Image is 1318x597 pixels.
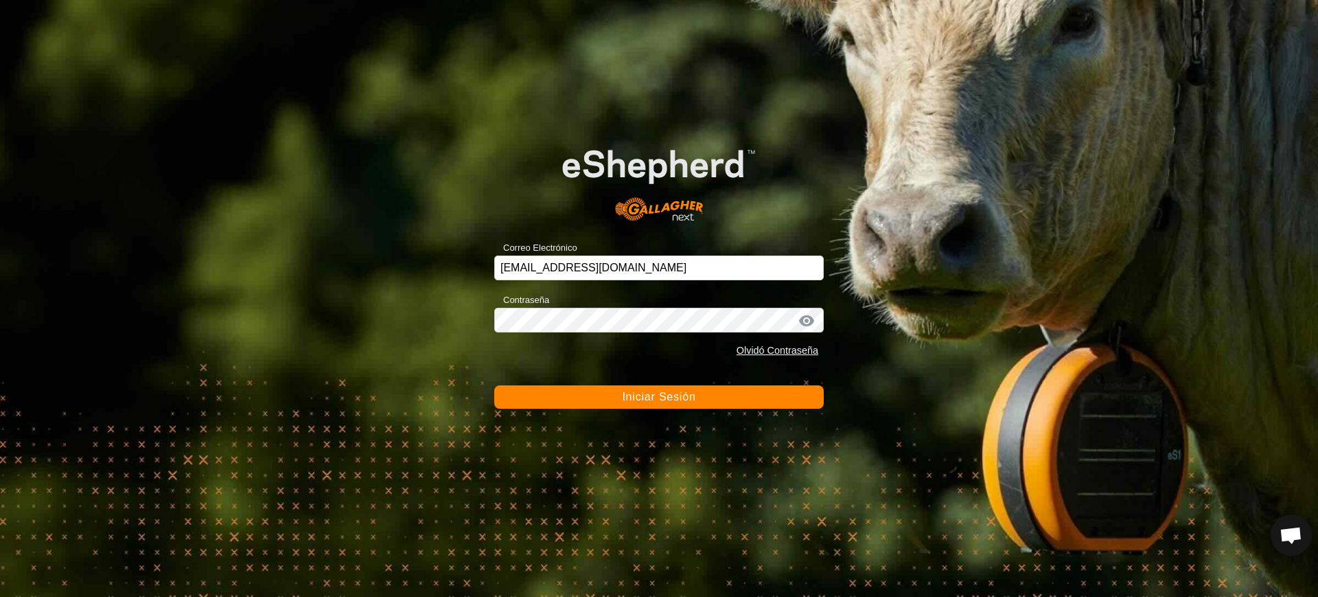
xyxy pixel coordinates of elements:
label: Correo Electrónico [494,241,577,255]
div: Chat abierto [1271,515,1312,556]
input: Correo Electrónico [494,256,824,280]
button: Iniciar Sesión [494,385,824,409]
a: Olvidó Contraseña [737,345,818,356]
img: Logo de eShepherd [527,122,791,235]
label: Contraseña [494,293,549,307]
span: Iniciar Sesión [622,391,695,403]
